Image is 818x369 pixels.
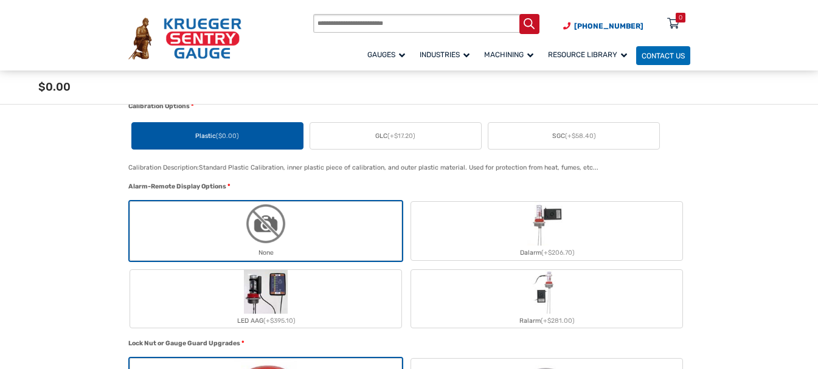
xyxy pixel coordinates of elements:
label: Ralarm [411,270,682,328]
div: None [130,246,401,260]
span: Plastic [195,131,239,141]
span: Calibration Description: [128,164,199,171]
span: Alarm-Remote Display Options [128,182,226,190]
span: Resource Library [548,50,627,59]
a: Phone Number (920) 434-8860 [563,21,643,32]
div: Ralarm [411,314,682,328]
div: 0 [679,13,682,22]
span: (+$281.00) [541,317,575,325]
span: GLC [375,131,415,141]
span: (+$395.10) [263,317,296,325]
span: SGC [552,131,596,141]
label: Dalarm [411,202,682,260]
span: (+$17.20) [387,132,415,140]
span: Machining [484,50,533,59]
abbr: required [241,339,244,348]
span: ($0.00) [216,132,239,140]
div: Dalarm [411,246,682,260]
img: Krueger Sentry Gauge [128,18,241,60]
a: Industries [414,44,479,66]
span: Lock Nut or Gauge Guard Upgrades [128,339,240,347]
span: (+$206.70) [541,249,575,257]
a: Machining [479,44,542,66]
a: Gauges [362,44,414,66]
span: $0.00 [38,80,71,94]
abbr: required [227,182,230,191]
label: LED AAG [130,270,401,328]
div: LED AAG [130,314,401,328]
span: Contact Us [642,52,685,60]
div: Standard Plastic Calibration, inner plastic piece of calibration, and outer plastic material. Use... [199,164,598,171]
span: Industries [420,50,470,59]
span: Gauges [367,50,405,59]
label: None [130,202,401,260]
a: Resource Library [542,44,636,66]
a: Contact Us [636,46,690,65]
span: [PHONE_NUMBER] [574,22,643,30]
span: (+$58.40) [565,132,596,140]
